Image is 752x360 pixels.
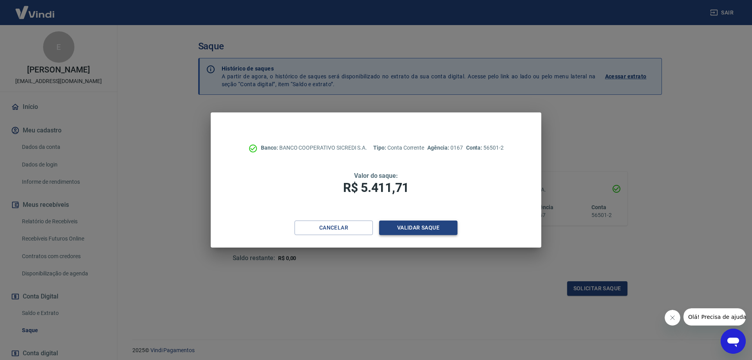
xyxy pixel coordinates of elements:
[373,144,424,152] p: Conta Corrente
[427,144,463,152] p: 0167
[373,145,387,151] span: Tipo:
[665,310,680,326] iframe: Fechar mensagem
[261,145,279,151] span: Banco:
[261,144,367,152] p: BANCO COOPERATIVO SICREDI S.A.
[466,144,504,152] p: 56501-2
[295,221,373,235] button: Cancelar
[343,180,409,195] span: R$ 5.411,71
[5,5,66,12] span: Olá! Precisa de ajuda?
[354,172,398,179] span: Valor do saque:
[427,145,450,151] span: Agência:
[466,145,484,151] span: Conta:
[683,308,746,326] iframe: Mensagem da empresa
[721,329,746,354] iframe: Botão para abrir a janela de mensagens
[379,221,457,235] button: Validar saque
